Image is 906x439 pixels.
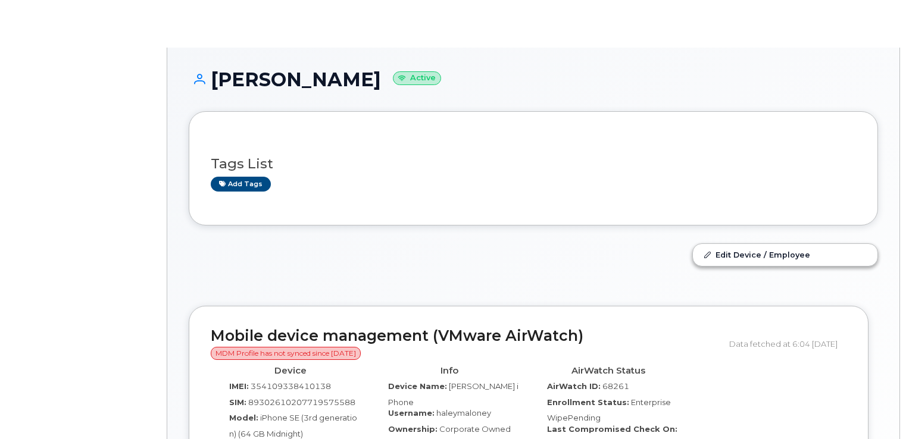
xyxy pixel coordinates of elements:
[693,244,877,265] a: Edit Device / Employee
[229,412,258,424] label: Model:
[538,366,679,376] h4: AirWatch Status
[388,424,438,435] label: Ownership:
[388,381,518,407] span: [PERSON_NAME] iPhone
[248,397,355,407] span: 89302610207719575588
[393,71,441,85] small: Active
[729,333,846,355] div: Data fetched at 6:04 [DATE]
[547,397,629,408] label: Enrollment Status:
[388,381,447,392] label: Device Name:
[211,156,856,171] h3: Tags List
[211,328,720,360] h2: Mobile device management (VMware AirWatch)
[602,381,629,391] span: 68261
[220,366,361,376] h4: Device
[229,381,249,392] label: IMEI:
[251,381,331,391] span: 354109338410138
[388,407,435,419] label: Username:
[211,177,271,192] a: Add tags
[229,413,357,438] span: iPhone SE (3rd generation) (64 GB Midnight)
[439,424,511,434] span: Corporate Owned
[547,424,677,435] label: Last Compromised Check On:
[436,408,491,418] span: haleymaloney
[189,69,878,90] h1: [PERSON_NAME]
[229,397,246,408] label: SIM:
[547,381,601,392] label: AirWatch ID:
[211,347,361,360] span: MDM Profile has not synced since [DATE]
[379,366,520,376] h4: Info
